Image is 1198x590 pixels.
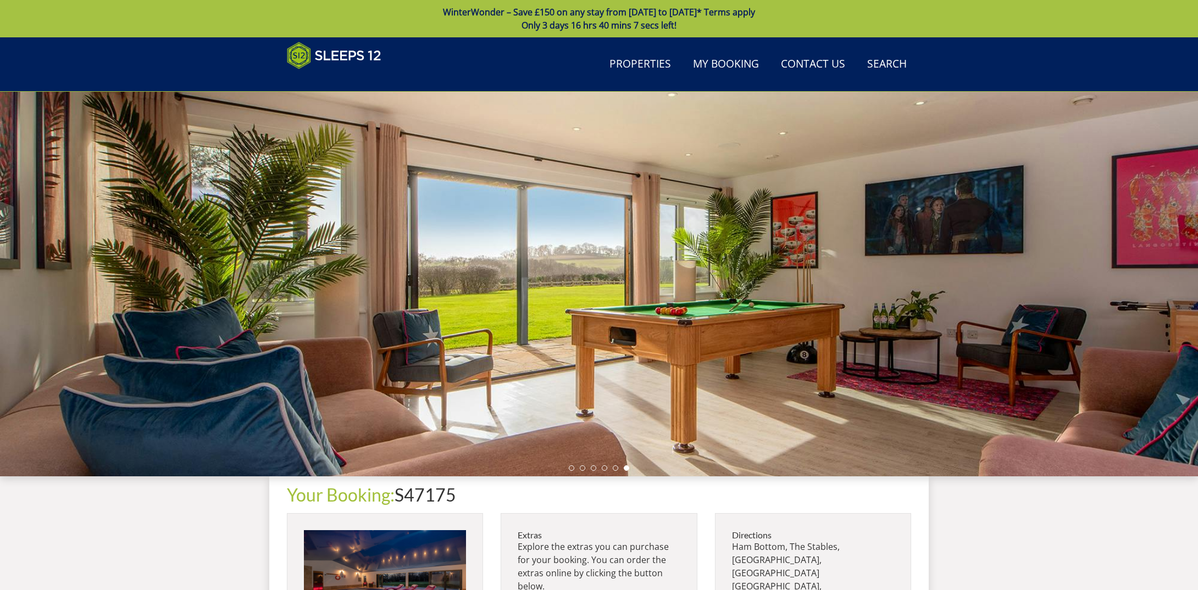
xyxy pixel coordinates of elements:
[605,52,675,77] a: Properties
[287,42,381,69] img: Sleeps 12
[863,52,911,77] a: Search
[777,52,850,77] a: Contact Us
[287,484,395,505] a: Your Booking:
[281,76,397,85] iframe: Customer reviews powered by Trustpilot
[287,485,911,504] h1: S47175
[518,530,680,540] h3: Extras
[522,19,676,31] span: Only 3 days 16 hrs 40 mins 7 secs left!
[732,530,894,540] h3: Directions
[689,52,763,77] a: My Booking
